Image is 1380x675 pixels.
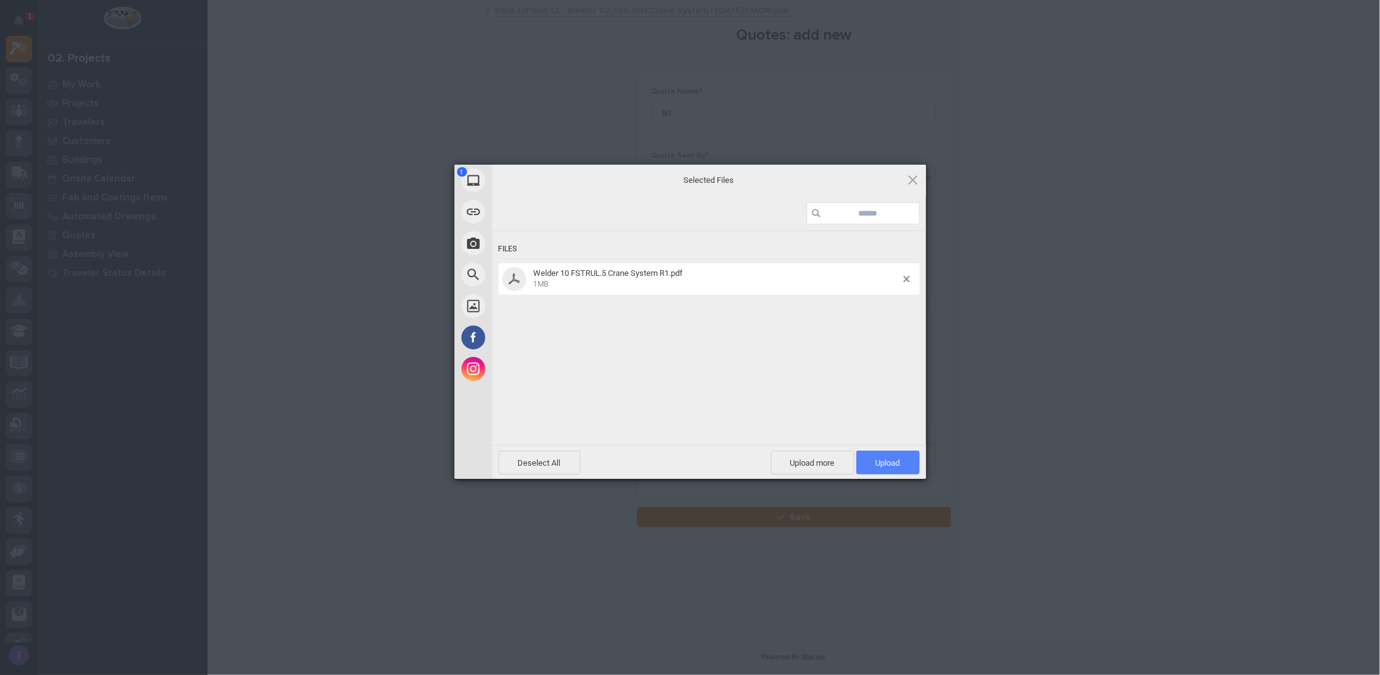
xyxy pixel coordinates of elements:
span: Upload [876,458,900,468]
div: Unsplash [455,290,605,322]
div: Instagram [455,353,605,385]
div: My Device [455,165,605,196]
div: Take Photo [455,228,605,259]
span: Selected Files [583,175,835,186]
span: Welder 10 FSTRUL.5 Crane System R1.pdf [530,268,903,289]
div: Facebook [455,322,605,353]
span: Click here or hit ESC to close picker [906,173,920,187]
span: 1MB [534,280,549,288]
span: Welder 10 FSTRUL.5 Crane System R1.pdf [534,268,683,278]
div: Files [499,238,920,261]
div: Web Search [455,259,605,290]
span: Deselect All [499,451,580,475]
span: Upload more [771,451,854,475]
span: 1 [457,167,467,177]
div: Link (URL) [455,196,605,228]
span: Upload [856,451,920,475]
